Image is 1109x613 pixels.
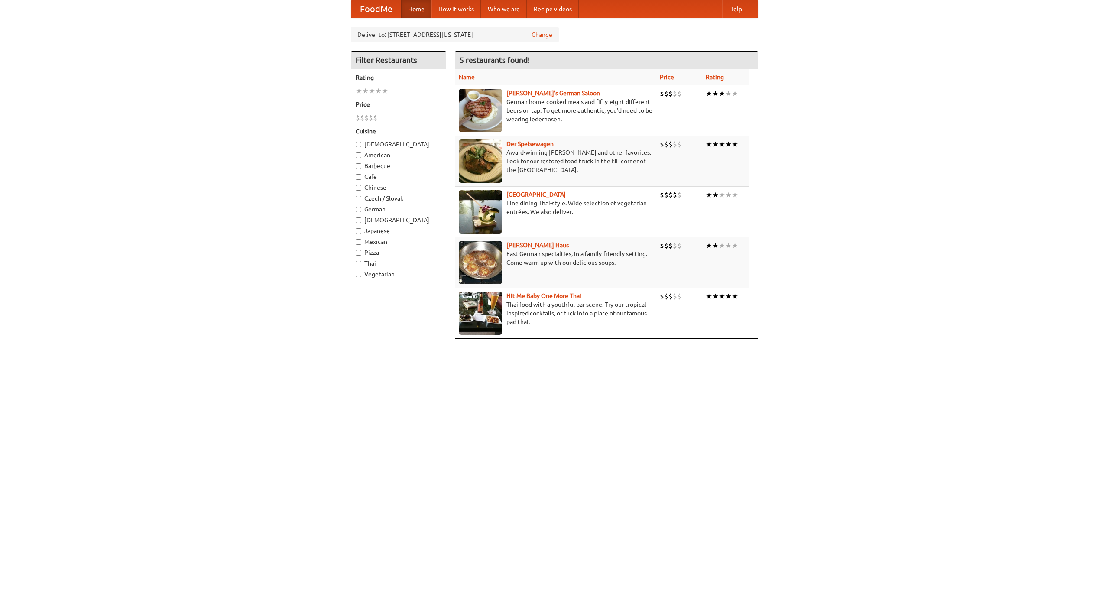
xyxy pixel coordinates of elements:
label: German [356,205,441,214]
li: ★ [725,190,732,200]
h5: Cuisine [356,127,441,136]
li: ★ [719,190,725,200]
label: Thai [356,259,441,268]
a: FoodMe [351,0,401,18]
li: $ [664,292,668,301]
li: $ [668,292,673,301]
li: ★ [719,139,725,149]
label: Barbecue [356,162,441,170]
a: Price [660,74,674,81]
li: ★ [719,292,725,301]
li: $ [673,241,677,250]
li: ★ [725,89,732,98]
li: $ [660,89,664,98]
p: East German specialties, in a family-friendly setting. Come warm up with our delicious soups. [459,250,653,267]
input: Pizza [356,250,361,256]
li: $ [677,139,681,149]
input: Vegetarian [356,272,361,277]
a: How it works [431,0,481,18]
a: Rating [706,74,724,81]
li: ★ [725,241,732,250]
input: Mexican [356,239,361,245]
li: $ [664,89,668,98]
li: $ [673,89,677,98]
div: Deliver to: [STREET_ADDRESS][US_STATE] [351,27,559,42]
a: Hit Me Baby One More Thai [506,292,581,299]
b: [PERSON_NAME]'s German Saloon [506,90,600,97]
li: ★ [712,241,719,250]
li: ★ [706,190,712,200]
li: ★ [732,190,738,200]
li: $ [677,292,681,301]
li: $ [668,190,673,200]
li: $ [660,241,664,250]
h5: Price [356,100,441,109]
li: $ [664,139,668,149]
h5: Rating [356,73,441,82]
li: $ [677,89,681,98]
ng-pluralize: 5 restaurants found! [460,56,530,64]
li: $ [677,241,681,250]
li: ★ [706,241,712,250]
li: $ [668,89,673,98]
li: $ [668,241,673,250]
li: $ [664,241,668,250]
img: kohlhaus.jpg [459,241,502,284]
li: $ [360,113,364,123]
li: ★ [706,89,712,98]
li: $ [660,139,664,149]
label: [DEMOGRAPHIC_DATA] [356,216,441,224]
p: Thai food with a youthful bar scene. Try our tropical inspired cocktails, or tuck into a plate of... [459,300,653,326]
a: Change [532,30,552,39]
img: satay.jpg [459,190,502,234]
a: Help [722,0,749,18]
li: $ [668,139,673,149]
li: $ [373,113,377,123]
label: Czech / Slovak [356,194,441,203]
li: ★ [732,292,738,301]
li: ★ [732,139,738,149]
b: Der Speisewagen [506,140,554,147]
li: ★ [382,86,388,96]
li: $ [673,292,677,301]
input: Thai [356,261,361,266]
a: Name [459,74,475,81]
li: $ [356,113,360,123]
h4: Filter Restaurants [351,52,446,69]
label: Chinese [356,183,441,192]
input: Cafe [356,174,361,180]
li: ★ [732,241,738,250]
li: ★ [719,89,725,98]
li: $ [664,190,668,200]
input: German [356,207,361,212]
label: Mexican [356,237,441,246]
label: Pizza [356,248,441,257]
li: $ [673,190,677,200]
input: Japanese [356,228,361,234]
label: Japanese [356,227,441,235]
li: ★ [719,241,725,250]
a: [GEOGRAPHIC_DATA] [506,191,566,198]
input: Chinese [356,185,361,191]
input: [DEMOGRAPHIC_DATA] [356,217,361,223]
li: ★ [712,292,719,301]
p: Award-winning [PERSON_NAME] and other favorites. Look for our restored food truck in the NE corne... [459,148,653,174]
li: $ [673,139,677,149]
li: $ [660,190,664,200]
img: babythai.jpg [459,292,502,335]
li: $ [364,113,369,123]
p: German home-cooked meals and fifty-eight different beers on tap. To get more authentic, you'd nee... [459,97,653,123]
a: [PERSON_NAME] Haus [506,242,569,249]
label: Cafe [356,172,441,181]
li: ★ [362,86,369,96]
label: American [356,151,441,159]
li: $ [369,113,373,123]
li: ★ [725,292,732,301]
li: ★ [732,89,738,98]
input: American [356,152,361,158]
img: esthers.jpg [459,89,502,132]
p: Fine dining Thai-style. Wide selection of vegetarian entrées. We also deliver. [459,199,653,216]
